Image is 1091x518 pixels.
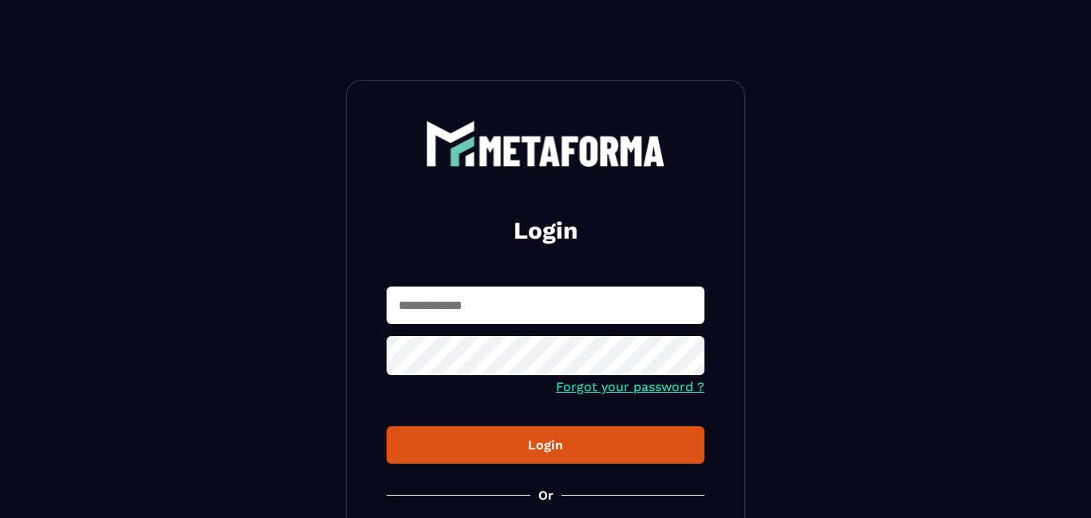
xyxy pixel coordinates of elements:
a: Forgot your password ? [556,379,704,394]
h2: Login [406,215,685,247]
p: Or [538,488,553,503]
img: logo [426,121,665,167]
div: Login [399,437,692,453]
a: logo [387,121,704,167]
button: Login [387,426,704,464]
